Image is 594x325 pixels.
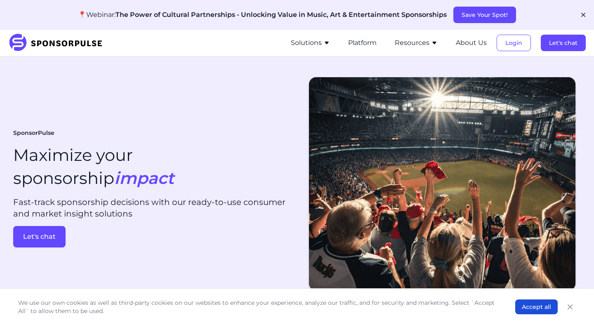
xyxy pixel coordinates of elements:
[541,39,586,47] a: Let's chat
[13,129,54,137] span: SponsorPulse
[13,144,174,190] h1: Maximize your sponsorship
[453,11,516,19] a: Save Your Spot!
[291,38,330,48] button: Solutions
[8,34,108,52] img: SponsorPulse
[541,35,586,51] button: Let's chat
[13,226,290,247] a: Let's chat
[497,35,531,51] button: Login
[564,301,576,313] button: Close
[13,226,66,247] button: Let's chat
[456,39,487,47] a: About Us
[395,38,438,48] button: Resources
[114,168,174,188] i: impact
[115,11,447,19] span: The Power of Cultural Partnerships - Unlocking Value in Music, Art & Entertainment Sponsorships
[456,38,487,48] button: About Us
[13,196,290,219] p: Fast-track sponsorship decisions with our ready-to-use consumer and market insight solutions
[497,39,531,47] a: Login
[348,39,377,47] a: Platform
[453,7,516,23] button: Save Your Spot!
[18,299,499,315] p: We use our own cookies as well as third-party cookies on our websites to enhance your experience,...
[78,10,447,20] p: 📍Webinar:
[515,299,558,314] button: Accept all
[348,38,377,48] button: Platform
